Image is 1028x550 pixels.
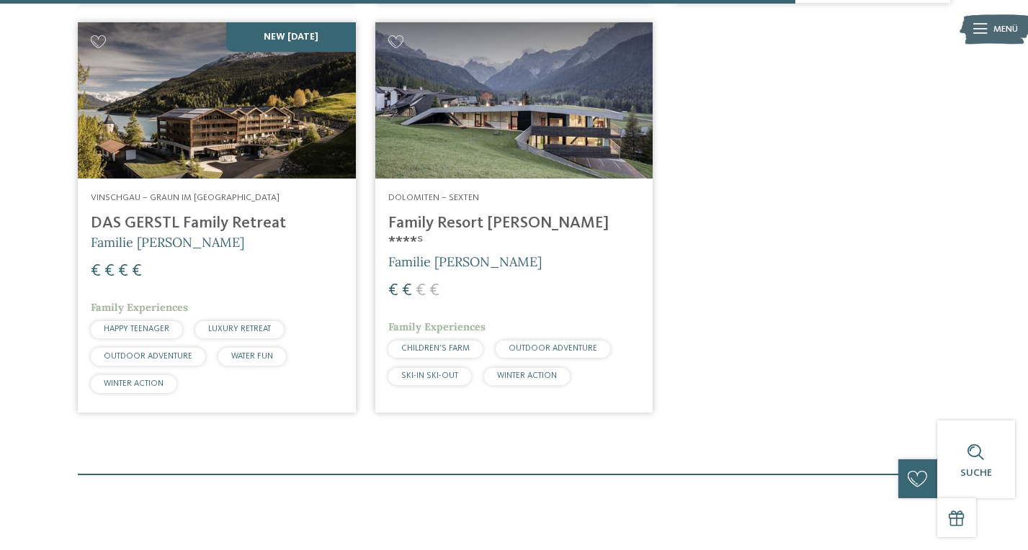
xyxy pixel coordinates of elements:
[104,379,164,388] span: WINTER ACTION
[91,301,188,314] span: Family Experiences
[91,263,101,280] span: €
[497,371,557,380] span: WINTER ACTION
[104,263,115,280] span: €
[416,282,426,299] span: €
[388,320,486,333] span: Family Experiences
[509,344,597,353] span: OUTDOOR ADVENTURE
[388,253,542,270] span: Familie [PERSON_NAME]
[91,193,280,202] span: Vinschgau – Graun im [GEOGRAPHIC_DATA]
[78,22,356,412] a: Familienhotels gesucht? Hier findet ihr die besten! NEW [DATE] Vinschgau – Graun im [GEOGRAPHIC_D...
[104,325,169,333] span: HAPPY TEENAGER
[104,352,192,361] span: OUTDOOR ADVENTURE
[388,193,479,202] span: Dolomiten – Sexten
[388,282,398,299] span: €
[231,352,273,361] span: WATER FUN
[91,234,244,251] span: Familie [PERSON_NAME]
[401,344,470,353] span: CHILDREN’S FARM
[402,282,412,299] span: €
[401,371,458,380] span: SKI-IN SKI-OUT
[388,214,640,253] h4: Family Resort [PERSON_NAME] ****ˢ
[78,22,356,179] img: Familienhotels gesucht? Hier findet ihr die besten!
[208,325,271,333] span: LUXURY RETREAT
[429,282,439,299] span: €
[118,263,128,280] span: €
[132,263,142,280] span: €
[375,22,653,412] a: Familienhotels gesucht? Hier findet ihr die besten! Dolomiten – Sexten Family Resort [PERSON_NAME...
[960,468,992,478] span: Suche
[375,22,653,179] img: Family Resort Rainer ****ˢ
[91,214,343,233] h4: DAS GERSTL Family Retreat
